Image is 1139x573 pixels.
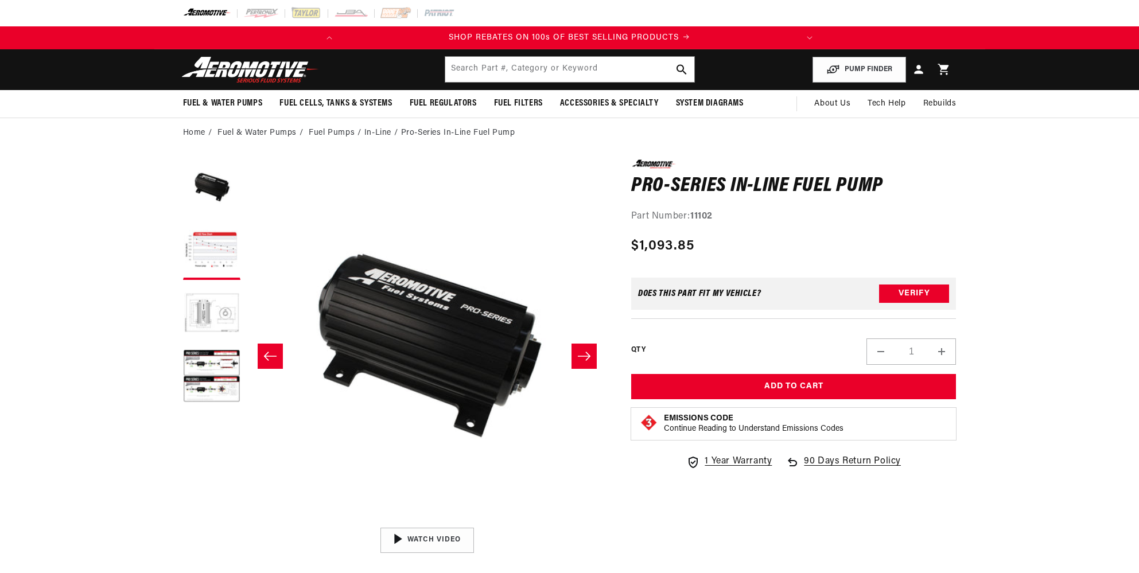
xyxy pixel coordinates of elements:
p: Continue Reading to Understand Emissions Codes [664,424,843,434]
span: Fuel Cells, Tanks & Systems [279,98,392,110]
label: QTY [631,345,646,355]
button: search button [669,57,694,82]
img: Aeromotive [178,56,322,83]
strong: Emissions Code [664,414,733,423]
li: In-Line [364,127,401,139]
div: Announcement [341,32,798,44]
h1: Pro-Series In-Line Fuel Pump [631,177,957,196]
span: System Diagrams [676,98,744,110]
span: Tech Help [868,98,905,110]
summary: Fuel & Water Pumps [174,90,271,117]
a: 90 Days Return Policy [786,454,901,481]
span: Fuel Filters [494,98,543,110]
button: Translation missing: en.sections.announcements.next_announcement [798,26,821,49]
summary: Fuel Filters [485,90,551,117]
summary: System Diagrams [667,90,752,117]
span: $1,093.85 [631,236,695,256]
span: Fuel & Water Pumps [183,98,263,110]
button: PUMP FINDER [813,57,906,83]
media-gallery: Gallery Viewer [183,159,608,552]
input: Search by Part Number, Category or Keyword [445,57,694,82]
div: Part Number: [631,209,957,224]
strong: 11102 [690,212,713,221]
button: Add to Cart [631,374,957,400]
li: Pro-Series In-Line Fuel Pump [401,127,515,139]
span: About Us [814,99,850,108]
a: Fuel & Water Pumps [217,127,297,139]
a: Fuel Pumps [309,127,355,139]
summary: Rebuilds [915,90,965,118]
button: Emissions CodeContinue Reading to Understand Emissions Codes [664,414,843,434]
button: Load image 4 in gallery view [183,349,240,406]
span: Rebuilds [923,98,957,110]
slideshow-component: Translation missing: en.sections.announcements.announcement_bar [154,26,985,49]
span: 90 Days Return Policy [804,454,901,481]
a: 1 Year Warranty [686,454,772,469]
button: Load image 2 in gallery view [183,223,240,280]
span: Accessories & Specialty [560,98,659,110]
summary: Accessories & Specialty [551,90,667,117]
a: Home [183,127,205,139]
summary: Fuel Regulators [401,90,485,117]
summary: Fuel Cells, Tanks & Systems [271,90,401,117]
img: Emissions code [640,414,658,432]
div: Does This part fit My vehicle? [638,289,761,298]
summary: Tech Help [859,90,914,118]
span: Fuel Regulators [410,98,477,110]
button: Translation missing: en.sections.announcements.previous_announcement [318,26,341,49]
button: Load image 1 in gallery view [183,159,240,217]
button: Load image 3 in gallery view [183,286,240,343]
button: Verify [879,284,949,303]
button: Slide right [572,344,597,369]
nav: breadcrumbs [183,127,957,139]
span: 1 Year Warranty [705,454,772,469]
div: 1 of 2 [341,32,798,44]
button: Slide left [258,344,283,369]
span: SHOP REBATES ON 100s OF BEST SELLING PRODUCTS [449,33,679,42]
a: About Us [806,90,859,118]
